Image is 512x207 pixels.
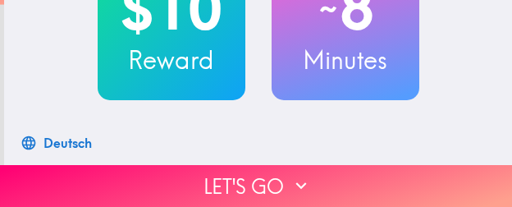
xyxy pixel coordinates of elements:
button: Deutsch [17,126,98,159]
h3: Minutes [272,43,419,77]
div: Deutsch [43,131,92,154]
h3: Reward [98,43,245,77]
